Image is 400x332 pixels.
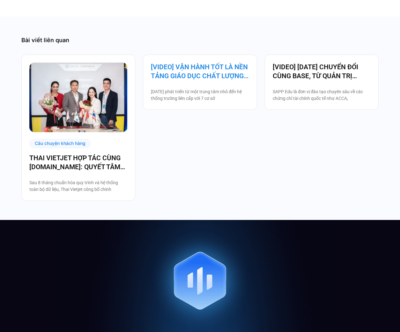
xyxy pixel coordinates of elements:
[29,179,127,193] p: Sau 8 tháng chuẩn hóa quy trình và hệ thống toàn bộ dữ liệu, Thai Vietjet công bố chính
[273,63,371,80] a: [VIDEO] [DATE] CHUYỂN ĐỔI CÙNG BASE, TỪ QUẢN TRỊ NHÂN SỰ ĐẾN VẬN HÀNH TOÀN BỘ TỔ CHỨC TẠI [GEOGRA...
[151,63,249,80] a: [VIDEO] VẬN HÀNH TỐT LÀ NỀN TẢNG GIÁO DỤC CHẤT LƯỢNG – BAMBOO SCHOOL CHỌN BASE
[21,36,379,44] div: Bài viết liên quan
[151,88,249,102] p: [DATE] phát triển từ một trung tâm nhỏ đến hệ thống trường liên cấp với 7 cơ sở
[273,88,371,102] p: SAPP Edu là đơn vị đào tạo chuyên sâu về các chứng chỉ tài chính quốc tế như ACCA,
[29,154,127,171] a: THAI VIETJET HỢP TÁC CÙNG [DOMAIN_NAME]: QUYẾT TÂM “CẤT CÁNH” CHUYỂN ĐỔI SỐ
[29,139,91,148] div: Câu chuyện khách hàng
